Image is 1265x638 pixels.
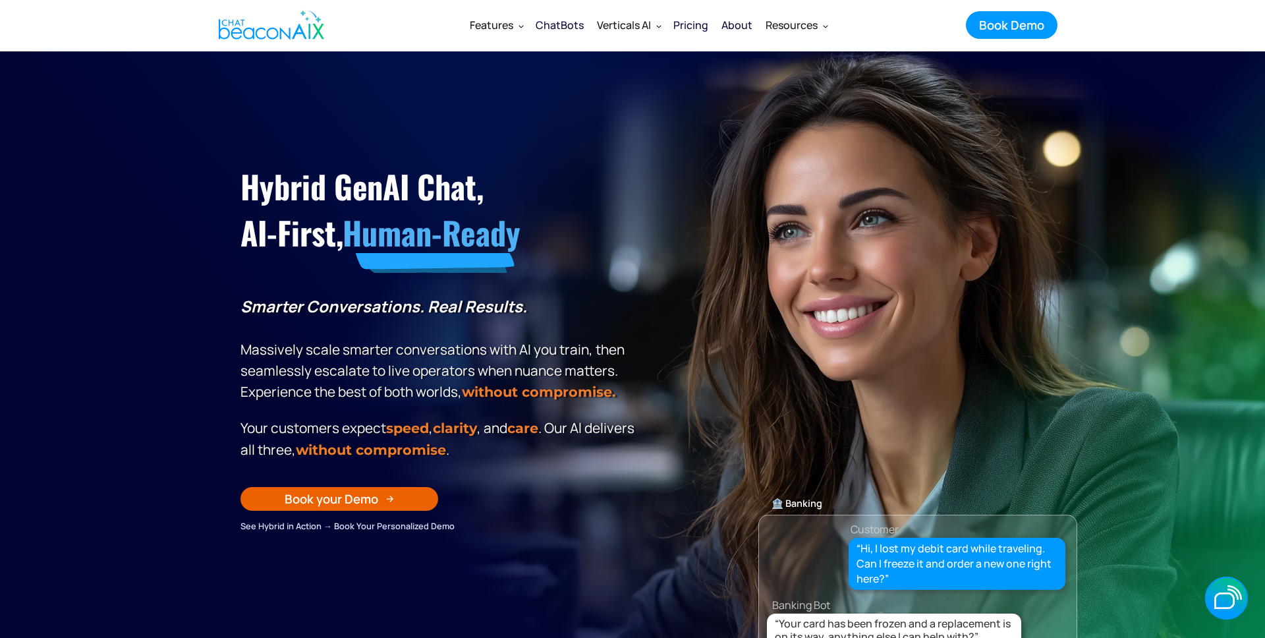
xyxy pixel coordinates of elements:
[823,23,828,28] img: Dropdown
[386,495,394,503] img: Arrow
[240,519,639,533] div: See Hybrid in Action → Book Your Personalized Demo
[519,23,524,28] img: Dropdown
[208,2,331,48] a: home
[296,442,446,458] span: without compromise
[715,8,759,42] a: About
[463,9,529,41] div: Features
[285,490,378,507] div: Book your Demo
[536,16,584,34] div: ChatBots
[597,16,651,34] div: Verticals AI
[240,295,527,317] strong: Smarter Conversations. Real Results.
[673,16,708,34] div: Pricing
[656,23,661,28] img: Dropdown
[343,209,520,256] span: Human-Ready
[240,417,639,461] p: Your customers expect , , and . Our Al delivers all three, .
[759,494,1077,513] div: 🏦 Banking
[857,541,1058,587] div: “Hi, I lost my debit card while traveling. Can I freeze it and order a new one right here?”
[721,16,752,34] div: About
[590,9,667,41] div: Verticals AI
[462,384,615,400] strong: without compromise.
[470,16,513,34] div: Features
[386,420,429,436] strong: speed
[966,11,1057,39] a: Book Demo
[766,16,818,34] div: Resources
[433,420,477,436] span: clarity
[240,487,438,511] a: Book your Demo
[507,420,538,436] span: care
[240,163,639,256] h1: Hybrid GenAI Chat, AI-First,
[240,296,639,403] p: Massively scale smarter conversations with AI you train, then seamlessly escalate to live operato...
[979,16,1044,34] div: Book Demo
[851,520,899,538] div: Customer
[529,8,590,42] a: ChatBots
[759,9,833,41] div: Resources
[667,8,715,42] a: Pricing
